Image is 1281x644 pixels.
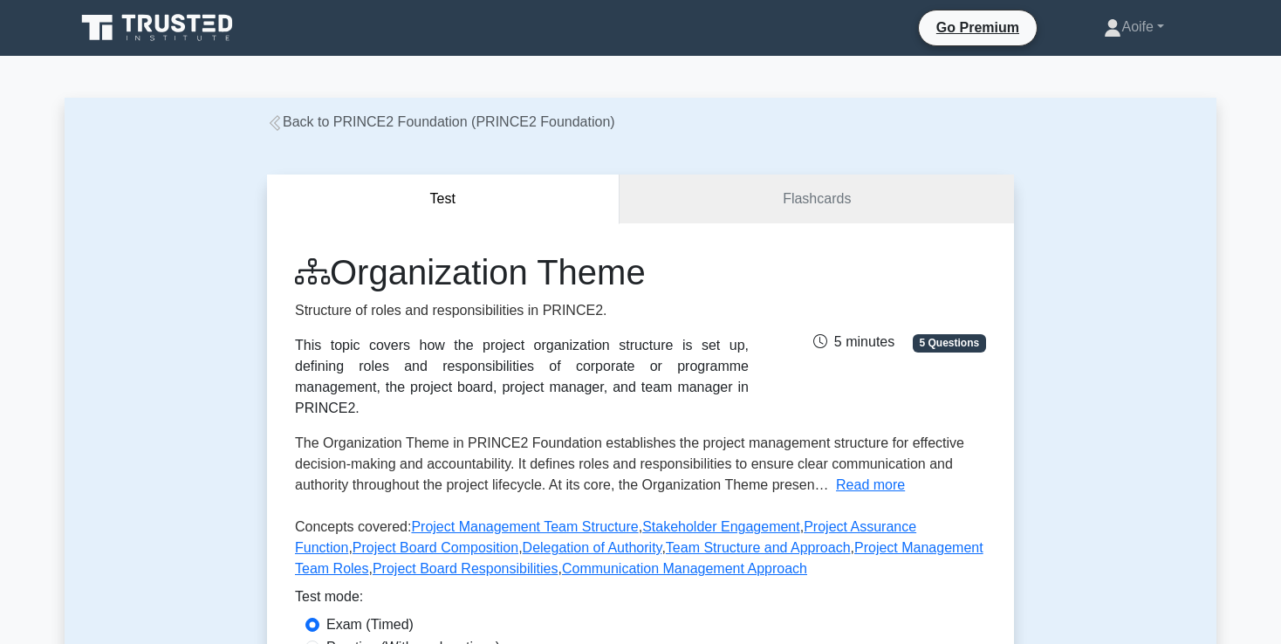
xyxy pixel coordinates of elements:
span: 5 minutes [813,334,894,349]
div: This topic covers how the project organization structure is set up, defining roles and responsibi... [295,335,749,419]
p: Structure of roles and responsibilities in PRINCE2. [295,300,749,321]
p: Concepts covered: , , , , , , , , [295,517,986,586]
button: Read more [836,475,905,496]
a: Team Structure and Approach [666,540,851,555]
a: Back to PRINCE2 Foundation (PRINCE2 Foundation) [267,114,615,129]
a: Project Management Team Roles [295,540,983,576]
a: Delegation of Authority [523,540,662,555]
a: Go Premium [926,17,1030,38]
a: Project Board Composition [353,540,518,555]
a: Project Management Team Structure [411,519,638,534]
a: Flashcards [620,175,1014,224]
a: Project Board Responsibilities [373,561,558,576]
label: Exam (Timed) [326,614,414,635]
span: The Organization Theme in PRINCE2 Foundation establishes the project management structure for eff... [295,435,964,492]
div: Test mode: [295,586,986,614]
a: Aoife [1062,10,1206,45]
button: Test [267,175,620,224]
a: Stakeholder Engagement [642,519,800,534]
span: 5 Questions [913,334,986,352]
a: Communication Management Approach [562,561,807,576]
h1: Organization Theme [295,251,749,293]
